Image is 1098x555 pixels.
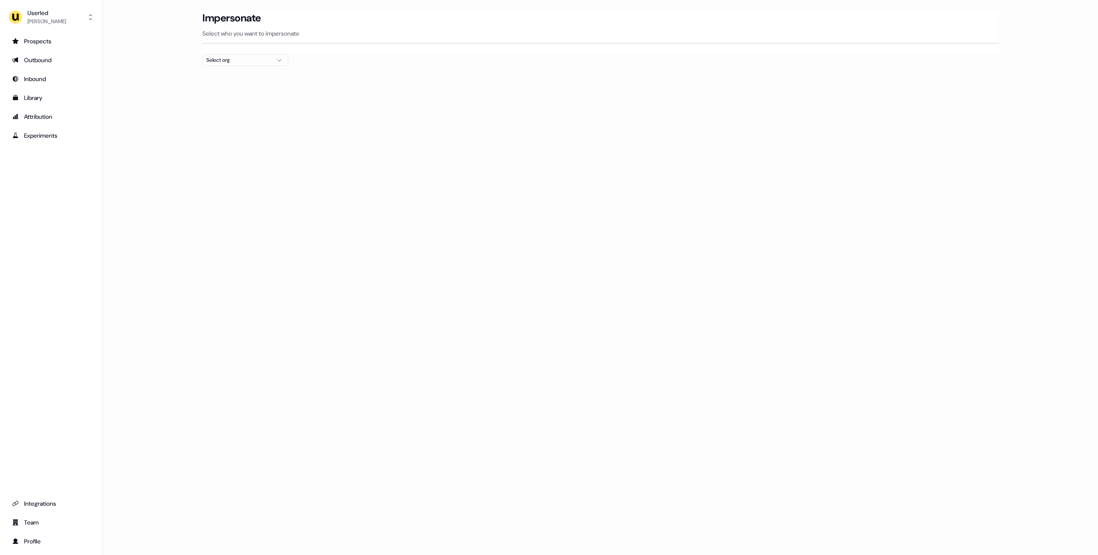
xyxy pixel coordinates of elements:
div: Library [12,94,90,102]
div: Userled [27,9,66,17]
button: Select org [202,54,288,66]
a: Go to team [7,516,96,529]
div: Outbound [12,56,90,64]
div: Prospects [12,37,90,45]
a: Go to attribution [7,110,96,124]
div: Experiments [12,131,90,140]
h3: Impersonate [202,12,261,24]
a: Go to profile [7,534,96,548]
a: Go to Inbound [7,72,96,86]
a: Go to integrations [7,497,96,510]
div: [PERSON_NAME] [27,17,66,26]
div: Profile [12,537,90,546]
a: Go to prospects [7,34,96,48]
p: Select who you want to impersonate [202,29,998,38]
a: Go to templates [7,91,96,105]
a: Go to experiments [7,129,96,142]
div: Team [12,518,90,527]
div: Inbound [12,75,90,83]
div: Attribution [12,112,90,121]
div: Select org [206,56,271,64]
button: Userled[PERSON_NAME] [7,7,96,27]
a: Go to outbound experience [7,53,96,67]
div: Integrations [12,499,90,508]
